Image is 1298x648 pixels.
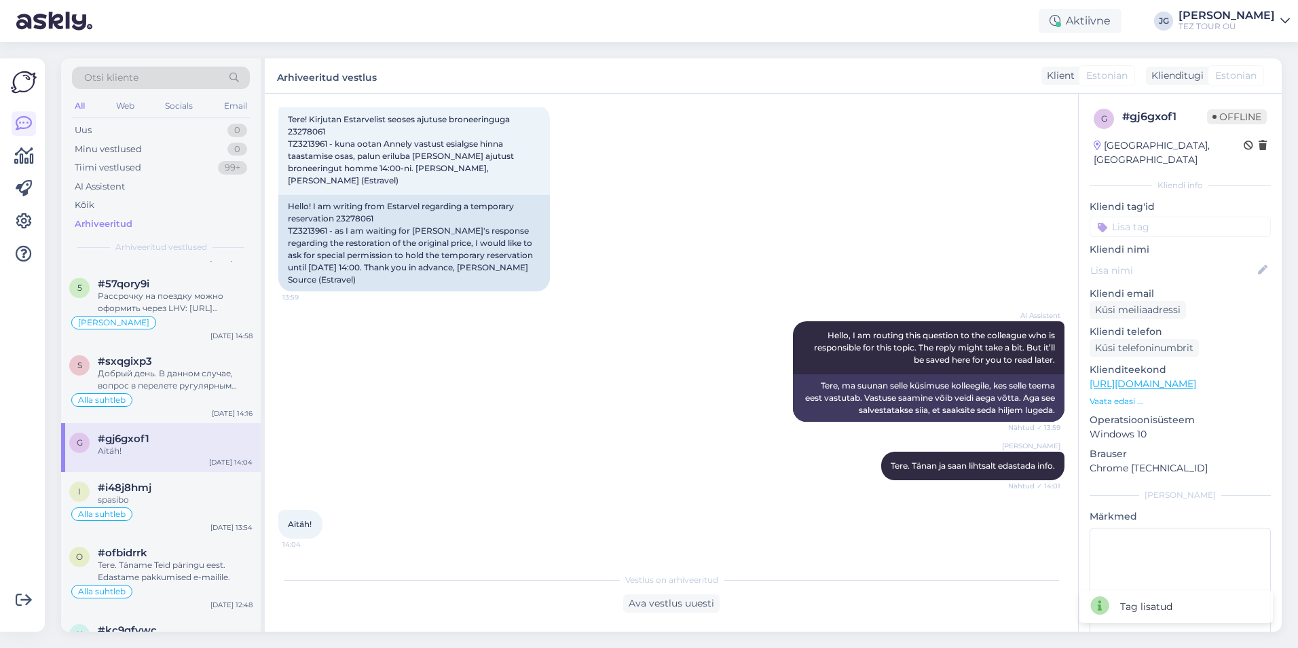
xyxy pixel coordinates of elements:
[75,217,132,231] div: Arhiveeritud
[98,494,253,506] div: spasibo
[75,124,92,137] div: Uus
[282,539,333,550] span: 14:04
[210,522,253,533] div: [DATE] 13:54
[1086,69,1128,83] span: Estonian
[793,374,1064,422] div: Tere, ma suunan selle küsimuse kolleegile, kes selle teema eest vastutab. Vastuse saamine võib ve...
[891,461,1055,471] span: Tere. Tänan ja saan lihtsalt edastada info.
[1090,413,1271,427] p: Operatsioonisüsteem
[1002,441,1060,451] span: [PERSON_NAME]
[1215,69,1257,83] span: Estonian
[98,355,152,367] span: #sxqgixp3
[1090,489,1271,501] div: [PERSON_NAME]
[1207,109,1267,124] span: Offline
[98,278,149,290] span: #57qory9i
[75,198,94,212] div: Kõik
[1179,10,1275,21] div: [PERSON_NAME]
[227,143,247,156] div: 0
[1041,69,1075,83] div: Klient
[77,437,83,448] span: g
[78,486,81,497] span: i
[210,600,253,610] div: [DATE] 12:48
[98,559,253,583] div: Tere. Täname Teid päringu eest. Edastame pakkumised e-mailile.
[623,594,720,613] div: Ava vestlus uuesti
[75,143,142,156] div: Minu vestlused
[75,180,125,194] div: AI Assistent
[78,588,126,596] span: Alla suhtleb
[78,396,126,404] span: Alla suhtleb
[1090,179,1271,192] div: Kliendi info
[98,445,253,457] div: Aitäh!
[218,161,247,175] div: 99+
[98,290,253,314] div: Рассрочку на поездку можно оформить через LHV: [URL][DOMAIN_NAME] или через ESTO: [URL][DOMAIN_NAME]
[1090,461,1271,475] p: Chrome [TECHNICAL_ID]
[115,241,207,253] span: Arhiveeritud vestlused
[1120,600,1172,614] div: Tag lisatud
[1090,217,1271,237] input: Lisa tag
[1090,325,1271,339] p: Kliendi telefon
[1122,109,1207,125] div: # gj6gxof1
[1090,339,1199,357] div: Küsi telefoninumbrit
[1090,301,1186,319] div: Küsi meiliaadressi
[1090,242,1271,257] p: Kliendi nimi
[1090,427,1271,442] p: Windows 10
[1090,395,1271,408] p: Vaata edasi ...
[78,510,126,518] span: Alla suhtleb
[1090,200,1271,214] p: Kliendi tag'id
[98,547,147,559] span: #ofbidrrk
[78,319,149,327] span: [PERSON_NAME]
[212,408,253,418] div: [DATE] 14:16
[278,195,550,291] div: Hello! I am writing from Estarvel regarding a temporary reservation 23278061 TZ3213961 - as I am ...
[98,367,253,392] div: Добрый день. В данном случае, вопрос в перелете ругулярным рейсом. К сожалению, возможности для п...
[1094,139,1244,167] div: [GEOGRAPHIC_DATA], [GEOGRAPHIC_DATA]
[11,69,37,95] img: Askly Logo
[1039,9,1121,33] div: Aktiivne
[1101,113,1107,124] span: g
[288,114,516,185] span: Tere! Kirjutan Estarvelist seoses ajutuse broneeringuga 23278061 TZ3213961 - kuna ootan Annely va...
[1090,509,1271,524] p: Märkmed
[1090,363,1271,377] p: Klienditeekond
[1008,422,1060,433] span: Nähtud ✓ 13:59
[1146,69,1204,83] div: Klienditugi
[98,433,149,445] span: #gj6gxof1
[1090,447,1271,461] p: Brauser
[76,552,83,562] span: o
[113,97,137,115] div: Web
[221,97,250,115] div: Email
[75,161,141,175] div: Tiimi vestlused
[84,71,138,85] span: Otsi kliente
[227,124,247,137] div: 0
[209,457,253,467] div: [DATE] 14:04
[77,629,83,639] span: k
[77,360,82,370] span: s
[288,519,312,529] span: Aitäh!
[210,331,253,341] div: [DATE] 14:58
[1009,310,1060,321] span: AI Assistent
[277,67,377,85] label: Arhiveeritud vestlus
[1154,12,1173,31] div: JG
[625,574,718,586] span: Vestlus on arhiveeritud
[1090,263,1255,278] input: Lisa nimi
[72,97,88,115] div: All
[77,283,82,293] span: 5
[1008,481,1060,491] span: Nähtud ✓ 14:01
[1090,378,1196,390] a: [URL][DOMAIN_NAME]
[282,292,333,302] span: 13:59
[814,330,1057,365] span: Hello, I am routing this question to the colleague who is responsible for this topic. The reply m...
[1179,21,1275,32] div: TEZ TOUR OÜ
[98,482,151,494] span: #i48j8hmj
[162,97,196,115] div: Socials
[98,624,157,636] span: #kc9qfywc
[1179,10,1290,32] a: [PERSON_NAME]TEZ TOUR OÜ
[1090,287,1271,301] p: Kliendi email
